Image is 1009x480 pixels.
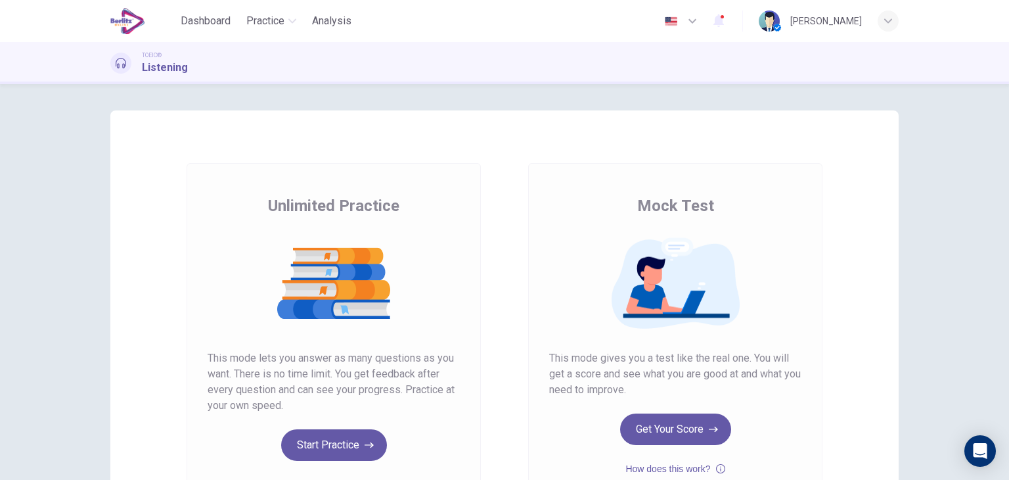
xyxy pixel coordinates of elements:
span: Mock Test [637,195,714,216]
button: Analysis [307,9,357,33]
img: Profile picture [759,11,780,32]
div: [PERSON_NAME] [790,13,862,29]
span: Analysis [312,13,351,29]
span: Practice [246,13,284,29]
span: This mode gives you a test like the real one. You will get a score and see what you are good at a... [549,350,801,398]
div: Open Intercom Messenger [964,435,996,467]
span: This mode lets you answer as many questions as you want. There is no time limit. You get feedback... [208,350,460,414]
span: Dashboard [181,13,231,29]
span: TOEIC® [142,51,162,60]
button: Dashboard [175,9,236,33]
span: Unlimited Practice [268,195,399,216]
a: EduSynch logo [110,8,175,34]
button: Start Practice [281,429,387,461]
button: How does this work? [625,461,725,477]
h1: Listening [142,60,188,76]
img: en [663,16,679,26]
button: Get Your Score [620,414,731,445]
img: EduSynch logo [110,8,145,34]
button: Practice [241,9,302,33]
